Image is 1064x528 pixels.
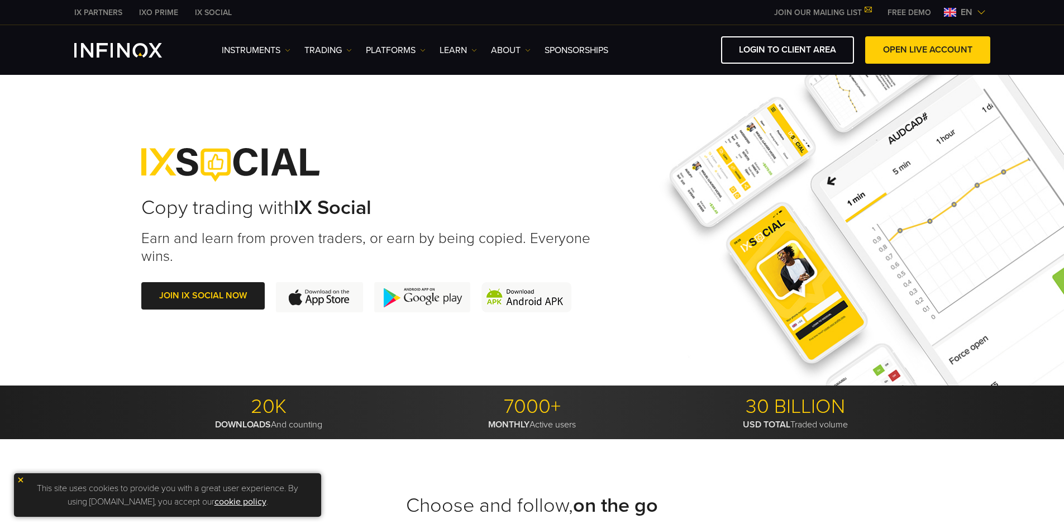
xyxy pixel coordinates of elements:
[366,44,426,57] a: PLATFORMS
[74,43,188,58] a: INFINOX Logo
[141,282,265,310] a: JOIN IX SOCIAL NOW
[141,419,397,430] p: And counting
[214,496,266,507] a: cookie policy
[488,419,529,430] strong: MONTHLY
[337,493,728,518] h2: Choose and follow,
[17,476,25,484] img: yellow close icon
[491,44,531,57] a: ABOUT
[304,44,352,57] a: TRADING
[404,419,660,430] p: Active users
[131,7,187,18] a: INFINOX
[668,419,923,430] p: Traded volume
[294,196,371,220] strong: IX Social
[743,419,790,430] strong: USD TOTAL
[956,6,977,19] span: en
[865,36,990,64] a: OPEN LIVE ACCOUNT
[215,419,271,430] strong: DOWNLOADS
[573,493,658,517] strong: on the go
[440,44,477,57] a: Learn
[141,394,397,419] p: 20K
[766,8,879,17] a: JOIN OUR MAILING LIST
[141,196,600,220] h2: Copy trading with
[141,230,600,265] h3: Earn and learn from proven traders, or earn by being copied. Everyone wins.
[668,394,923,419] p: 30 BILLION
[721,36,854,64] a: LOGIN TO CLIENT AREA
[66,7,131,18] a: INFINOX
[222,44,290,57] a: Instruments
[879,7,939,18] a: INFINOX MENU
[374,282,470,312] img: Play Store icon
[545,44,608,57] a: SPONSORSHIPS
[276,282,363,312] img: App Store icon
[20,479,316,511] p: This site uses cookies to provide you with a great user experience. By using [DOMAIN_NAME], you a...
[187,7,240,18] a: INFINOX
[404,394,660,419] p: 7000+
